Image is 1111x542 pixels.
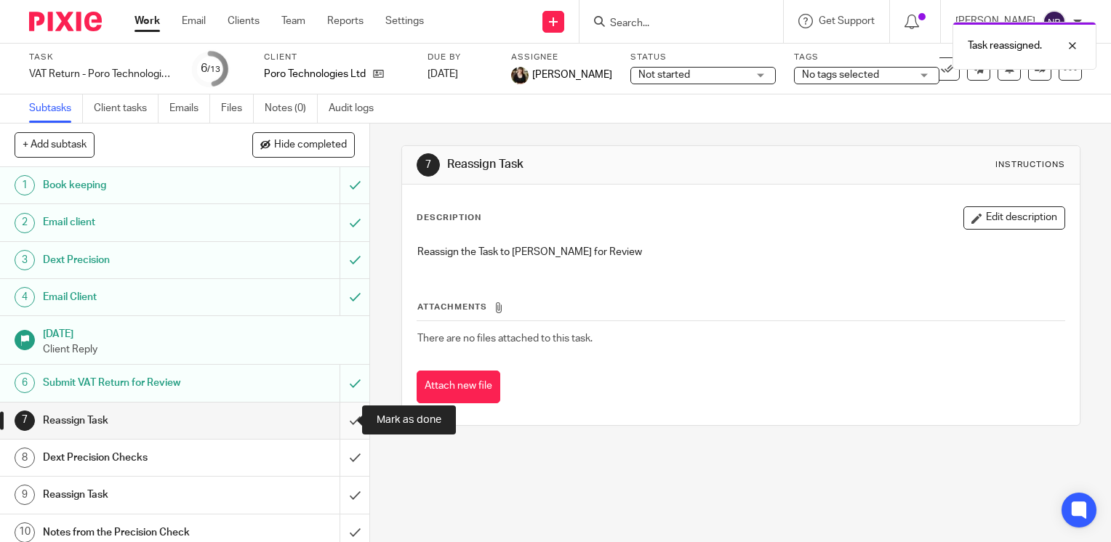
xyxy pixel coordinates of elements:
[274,139,347,151] span: Hide completed
[29,52,175,63] label: Task
[15,175,35,195] div: 1
[182,14,206,28] a: Email
[228,14,260,28] a: Clients
[207,65,220,73] small: /13
[252,132,355,157] button: Hide completed
[29,67,175,81] div: VAT Return - Poro Technologies Ltd
[385,14,424,28] a: Settings
[15,373,35,393] div: 6
[327,14,364,28] a: Reports
[135,14,160,28] a: Work
[532,68,612,82] span: [PERSON_NAME]
[417,303,487,311] span: Attachments
[511,52,612,63] label: Assignee
[15,287,35,307] div: 4
[15,132,95,157] button: + Add subtask
[264,67,366,81] p: Poro Technologies Ltd
[43,174,231,196] h1: Book keeping
[1043,10,1066,33] img: svg%3E
[968,39,1042,53] p: Task reassigned.
[15,448,35,468] div: 8
[428,69,458,79] span: [DATE]
[15,410,35,431] div: 7
[511,67,529,84] img: Helen%20Campbell.jpeg
[264,52,409,63] label: Client
[417,153,440,177] div: 7
[43,249,231,271] h1: Dext Precision
[15,485,35,505] div: 9
[221,94,254,123] a: Files
[265,94,318,123] a: Notes (0)
[417,245,1064,259] p: Reassign the Task to [PERSON_NAME] for Review
[43,286,231,308] h1: Email Client
[447,157,771,172] h1: Reassign Task
[281,14,305,28] a: Team
[29,12,102,31] img: Pixie
[417,333,593,344] span: There are no files attached to this task.
[15,250,35,270] div: 3
[428,52,493,63] label: Due by
[995,159,1065,171] div: Instructions
[638,70,690,80] span: Not started
[43,323,356,341] h1: [DATE]
[169,94,210,123] a: Emails
[963,206,1065,230] button: Edit description
[43,410,231,432] h1: Reassign Task
[43,211,231,233] h1: Email client
[201,60,220,77] div: 6
[43,484,231,506] h1: Reassign Task
[802,70,879,80] span: No tags selected
[417,371,500,403] button: Attach new file
[43,447,231,469] h1: Dext Precision Checks
[417,212,481,224] p: Description
[43,342,356,357] p: Client Reply
[15,213,35,233] div: 2
[29,94,83,123] a: Subtasks
[329,94,385,123] a: Audit logs
[94,94,159,123] a: Client tasks
[43,372,231,394] h1: Submit VAT Return for Review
